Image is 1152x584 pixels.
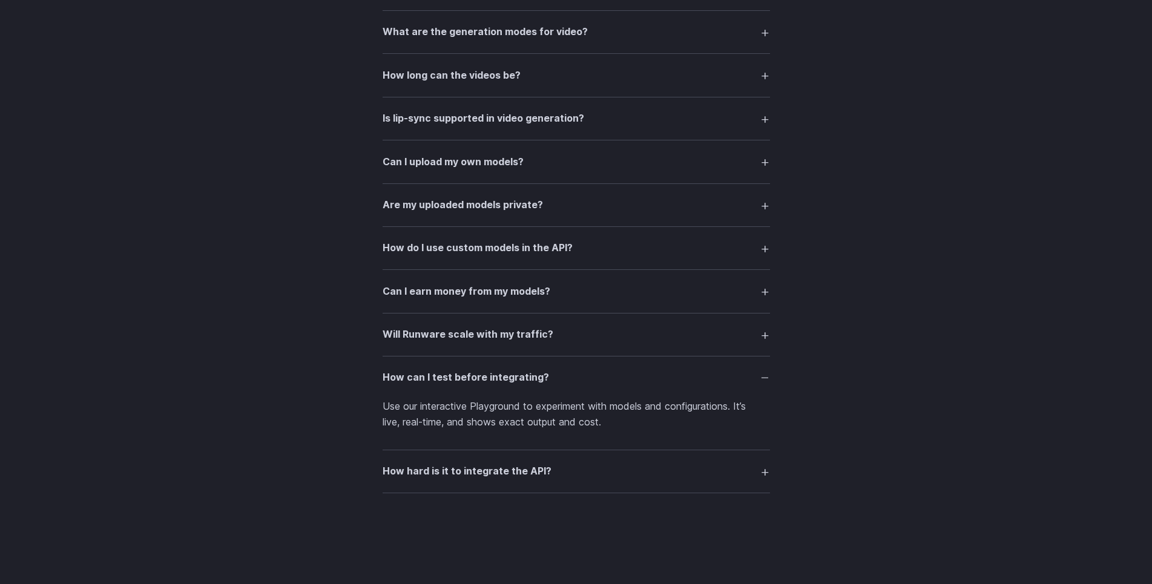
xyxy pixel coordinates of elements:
summary: How do I use custom models in the API? [383,237,770,260]
h3: Are my uploaded models private? [383,197,543,213]
h3: How can I test before integrating? [383,370,549,386]
h3: How do I use custom models in the API? [383,240,573,256]
h3: What are the generation modes for video? [383,24,588,40]
h3: Will Runware scale with my traffic? [383,327,553,343]
summary: How long can the videos be? [383,64,770,87]
h3: How long can the videos be? [383,68,521,84]
summary: How hard is it to integrate the API? [383,460,770,483]
h3: Can I earn money from my models? [383,284,550,300]
h3: Is lip-sync supported in video generation? [383,111,584,126]
h3: How hard is it to integrate the API? [383,464,551,479]
summary: Can I upload my own models? [383,150,770,173]
summary: Will Runware scale with my traffic? [383,323,770,346]
p: Use our interactive Playground to experiment with models and configurations. It’s live, real-time... [383,399,770,430]
h3: Can I upload my own models? [383,154,524,170]
summary: How can I test before integrating? [383,366,770,389]
summary: Can I earn money from my models? [383,280,770,303]
summary: Are my uploaded models private? [383,194,770,217]
summary: Is lip-sync supported in video generation? [383,107,770,130]
summary: What are the generation modes for video? [383,21,770,44]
